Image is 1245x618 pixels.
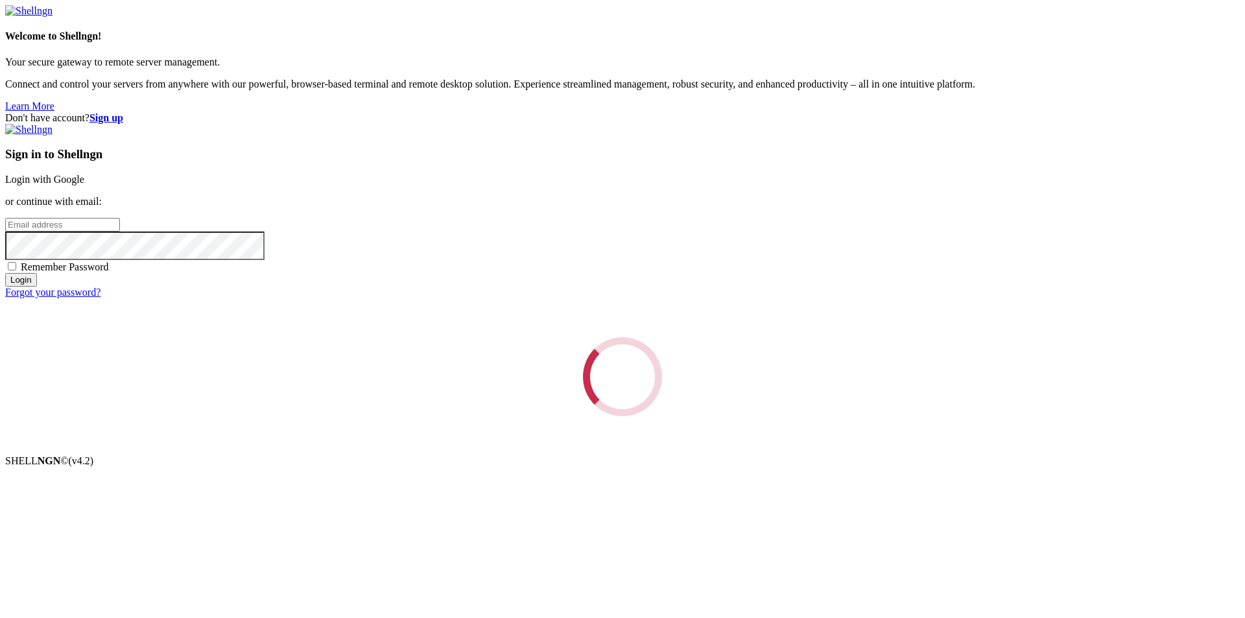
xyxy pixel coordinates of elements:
[5,174,84,185] a: Login with Google
[38,455,61,466] b: NGN
[5,273,37,287] input: Login
[5,101,54,112] a: Learn More
[5,218,120,232] input: Email address
[5,78,1240,90] p: Connect and control your servers from anywhere with our powerful, browser-based terminal and remo...
[5,287,101,298] a: Forgot your password?
[567,321,678,433] div: Loading...
[5,196,1240,208] p: or continue with email:
[5,112,1240,124] div: Don't have account?
[5,147,1240,161] h3: Sign in to Shellngn
[5,124,53,136] img: Shellngn
[5,30,1240,42] h4: Welcome to Shellngn!
[21,261,109,272] span: Remember Password
[5,5,53,17] img: Shellngn
[5,56,1240,68] p: Your secure gateway to remote server management.
[8,262,16,270] input: Remember Password
[69,455,94,466] span: 4.2.0
[5,455,93,466] span: SHELL ©
[89,112,123,123] a: Sign up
